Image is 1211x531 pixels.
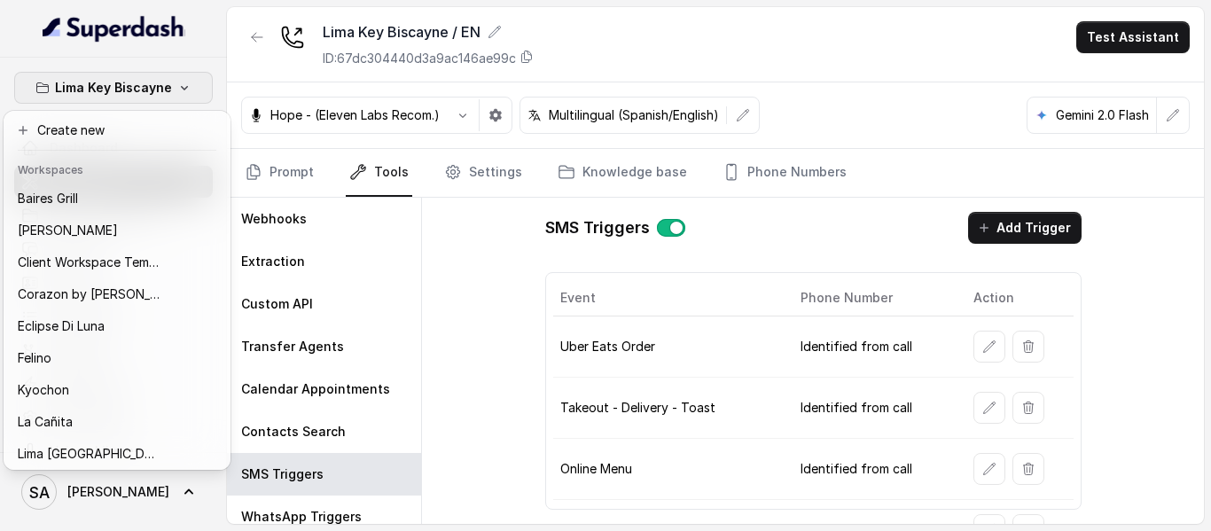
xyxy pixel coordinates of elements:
p: La Cañita [18,411,73,433]
p: Lima [GEOGRAPHIC_DATA] [18,443,160,465]
button: Lima Key Biscayne [14,72,213,104]
p: Client Workspace Template [18,252,160,273]
p: Felino [18,347,51,369]
button: Create new [7,114,227,146]
p: Corazon by [PERSON_NAME] [18,284,160,305]
p: Lima Key Biscayne [55,77,172,98]
header: Workspaces [7,154,227,183]
p: [PERSON_NAME] [18,220,118,241]
p: Eclipse Di Luna [18,316,105,337]
div: Lima Key Biscayne [4,111,230,470]
p: Baires Grill [18,188,78,209]
p: Kyochon [18,379,69,401]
